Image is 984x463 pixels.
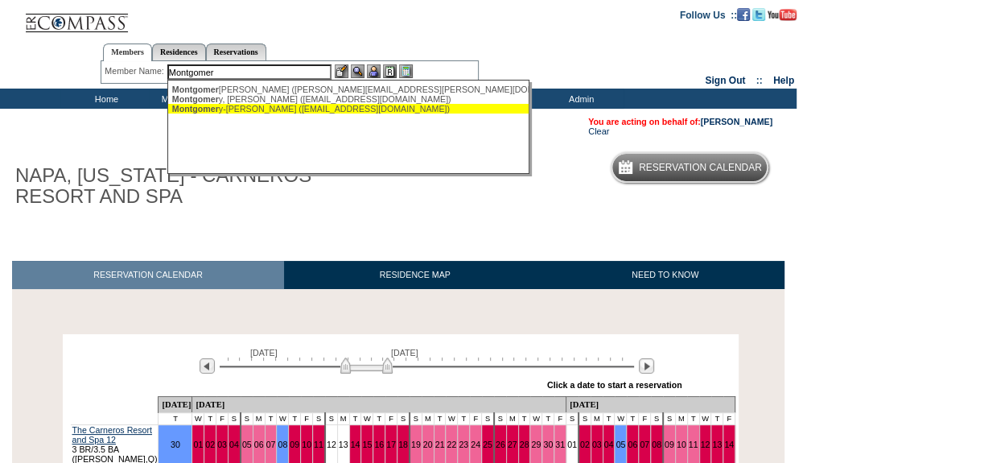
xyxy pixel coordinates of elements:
[242,440,252,449] a: 05
[471,440,480,449] a: 24
[580,440,590,449] a: 02
[302,440,311,449] a: 10
[665,440,674,449] a: 09
[711,413,723,425] td: T
[385,413,397,425] td: F
[149,89,237,109] td: My Memberships
[591,413,603,425] td: M
[72,425,153,444] a: The Carneros Resort and Spa 12
[103,43,152,61] a: Members
[12,162,373,211] h1: NAPA, [US_STATE] - CARNEROS RESORT AND SPA
[737,8,750,21] img: Become our fan on Facebook
[289,413,301,425] td: T
[327,440,336,449] a: 12
[652,440,661,449] a: 08
[60,89,149,109] td: Home
[588,117,772,126] span: You are acting on behalf of:
[628,440,637,449] a: 06
[446,413,458,425] td: W
[680,8,737,21] td: Follow Us ::
[335,64,348,78] img: b_edit.gif
[386,440,396,449] a: 17
[603,413,615,425] td: T
[277,413,289,425] td: W
[752,9,765,19] a: Follow us on Twitter
[506,413,518,425] td: M
[566,413,578,425] td: S
[172,85,526,94] div: [PERSON_NAME] ([PERSON_NAME][EMAIL_ADDRESS][PERSON_NAME][DOMAIN_NAME])
[768,9,797,21] img: Subscribe to our YouTube Channel
[399,64,413,78] img: b_calculator.gif
[508,440,517,449] a: 27
[627,413,639,425] td: T
[724,440,734,449] a: 14
[159,397,192,413] td: [DATE]
[483,440,492,449] a: 25
[543,440,553,449] a: 30
[555,440,565,449] a: 31
[639,163,762,173] h5: Reservation Calendar
[530,413,542,425] td: W
[193,440,203,449] a: 01
[250,348,278,358] span: [DATE]
[435,440,445,449] a: 21
[542,413,554,425] td: T
[172,104,526,114] div: y-[PERSON_NAME] ([EMAIL_ADDRESS][DOMAIN_NAME])
[470,413,482,425] td: F
[228,413,240,425] td: S
[604,440,614,449] a: 04
[254,440,264,449] a: 06
[712,440,722,449] a: 13
[391,348,418,358] span: [DATE]
[397,413,410,425] td: S
[253,413,265,425] td: M
[615,413,627,425] td: W
[459,440,468,449] a: 23
[422,413,434,425] td: M
[458,413,470,425] td: T
[677,440,686,449] a: 10
[367,64,381,78] img: Impersonate
[699,413,711,425] td: W
[349,413,361,425] td: T
[639,413,651,425] td: F
[172,104,219,114] span: Montgomer
[723,413,735,425] td: F
[362,440,372,449] a: 15
[578,413,591,425] td: S
[689,440,698,449] a: 11
[411,440,421,449] a: 19
[547,380,682,390] div: Click a date to start a reservation
[447,440,456,449] a: 22
[204,413,216,425] td: T
[206,43,266,60] a: Reservations
[278,440,287,449] a: 08
[290,440,299,449] a: 09
[192,397,566,413] td: [DATE]
[496,440,505,449] a: 26
[773,75,794,86] a: Help
[701,117,772,126] a: [PERSON_NAME]
[361,413,373,425] td: W
[172,85,219,94] span: Montgomer
[339,440,348,449] a: 13
[588,126,609,136] a: Clear
[351,440,360,449] a: 14
[663,413,675,425] td: S
[241,413,253,425] td: S
[301,413,313,425] td: F
[105,64,167,78] div: Member Name:
[737,9,750,19] a: Become our fan on Facebook
[171,440,180,449] a: 30
[675,413,687,425] td: M
[518,413,530,425] td: T
[12,261,284,289] a: RESERVATION CALENDAR
[398,440,408,449] a: 18
[217,440,227,449] a: 03
[172,94,219,104] span: Montgomer
[383,64,397,78] img: Reservations
[172,94,526,104] div: y, [PERSON_NAME] ([EMAIL_ADDRESS][DOMAIN_NAME])
[546,261,784,289] a: NEED TO KNOW
[200,358,215,374] img: Previous
[337,413,349,425] td: M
